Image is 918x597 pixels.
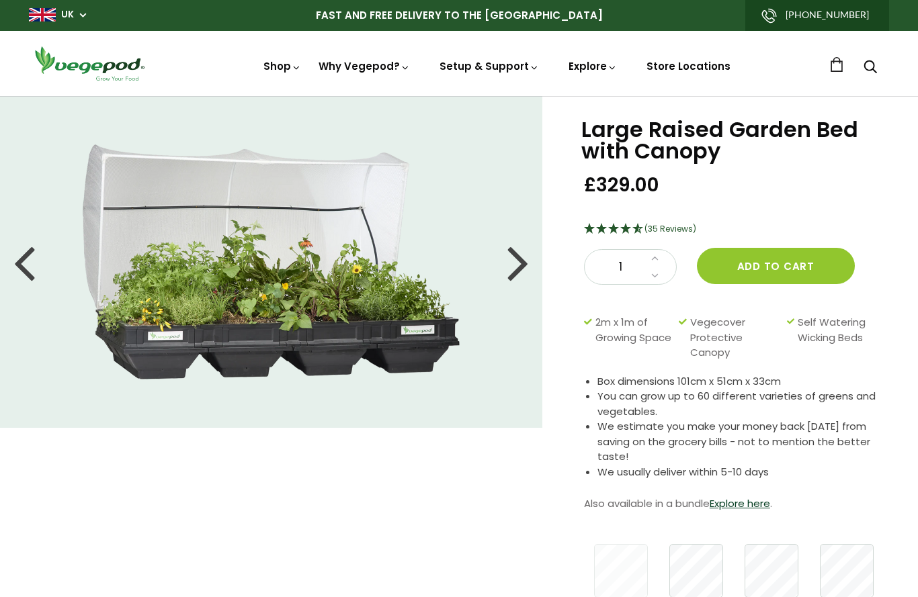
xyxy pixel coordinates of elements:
[644,223,696,234] span: (35 Reviews)
[29,44,150,83] img: Vegepod
[581,119,884,162] h1: Large Raised Garden Bed with Canopy
[440,59,539,73] a: Setup & Support
[319,59,410,73] a: Why Vegepod?
[61,8,74,21] a: UK
[864,61,877,75] a: Search
[83,144,460,379] img: Large Raised Garden Bed with Canopy
[597,389,884,419] li: You can grow up to 60 different varieties of greens and vegetables.
[646,59,731,73] a: Store Locations
[597,419,884,465] li: We estimate you make your money back [DATE] from saving on the grocery bills - not to mention the...
[647,250,663,267] a: Increase quantity by 1
[263,59,301,73] a: Shop
[598,259,644,276] span: 1
[595,315,672,361] span: 2m x 1m of Growing Space
[697,248,855,284] button: Add to cart
[569,59,617,73] a: Explore
[647,267,663,285] a: Decrease quantity by 1
[29,8,56,21] img: gb_large.png
[710,496,770,510] a: Explore here
[798,315,878,361] span: Self Watering Wicking Beds
[584,221,884,238] div: 4.69 Stars - 35 Reviews
[597,465,884,480] li: We usually deliver within 5-10 days
[690,315,780,361] span: Vegecover Protective Canopy
[584,494,884,514] p: Also available in a bundle .
[597,374,884,389] li: Box dimensions 101cm x 51cm x 33cm
[584,173,659,197] span: £329.00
